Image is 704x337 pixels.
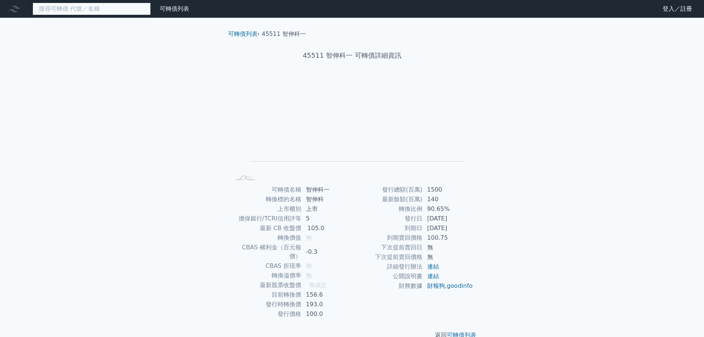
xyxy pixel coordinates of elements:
[423,233,473,243] td: 100.75
[302,300,352,309] td: 193.0
[423,204,473,214] td: 90.65%
[352,214,423,223] td: 發行日
[423,214,473,223] td: [DATE]
[302,309,352,319] td: 100.0
[423,252,473,262] td: 無
[231,185,302,195] td: 可轉債名稱
[306,272,312,279] span: 無
[231,271,302,280] td: 轉換溢價率
[352,185,423,195] td: 發行總額(百萬)
[231,204,302,214] td: 上市櫃別
[423,243,473,252] td: 無
[427,282,445,289] a: 財報狗
[231,243,302,261] td: CBAS 權利金（百元報價）
[231,195,302,204] td: 轉換標的名稱
[231,223,302,233] td: 最新 CB 收盤價
[352,262,423,272] td: 詳細發行辦法
[352,195,423,204] td: 最新餘額(百萬)
[243,84,465,172] g: Chart
[447,282,473,289] a: goodinfo
[427,263,439,270] a: 連結
[306,262,312,269] span: 無
[352,233,423,243] td: 到期賣回價格
[352,204,423,214] td: 轉換比例
[302,185,352,195] td: 智伸科一
[228,30,258,37] a: 可轉債列表
[231,261,302,271] td: CBAS 折現率
[222,50,482,61] h1: 45511 智伸科一 可轉債詳細資訊
[231,214,302,223] td: 擔保銀行/TCRI信用評等
[352,281,423,291] td: 財務數據
[302,195,352,204] td: 智伸科
[352,243,423,252] td: 下次提前賣回日
[423,195,473,204] td: 140
[231,290,302,300] td: 目前轉換價
[231,300,302,309] td: 發行時轉換價
[231,280,302,290] td: 最新股票收盤價
[231,309,302,319] td: 發行價格
[302,290,352,300] td: 156.6
[657,3,698,15] a: 登入／註冊
[427,273,439,280] a: 連結
[423,281,473,291] td: ,
[228,30,260,38] li: ›
[302,204,352,214] td: 上市
[309,282,327,289] span: 無成交
[423,185,473,195] td: 1500
[352,272,423,281] td: 公開說明書
[160,5,189,12] a: 可轉債列表
[33,3,151,15] input: 搜尋可轉債 代號／名稱
[306,224,326,233] div: 105.0
[231,233,302,243] td: 轉換價值
[302,243,352,261] td: -0.3
[306,234,312,241] span: 無
[423,223,473,233] td: [DATE]
[352,223,423,233] td: 到期日
[302,214,352,223] td: 5
[262,30,306,38] li: 45511 智伸科一
[352,252,423,262] td: 下次提前賣回價格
